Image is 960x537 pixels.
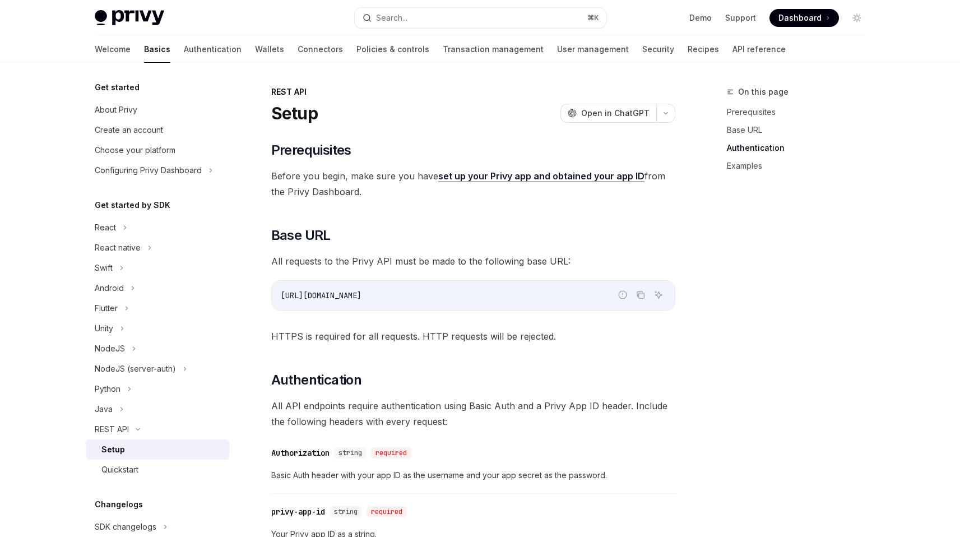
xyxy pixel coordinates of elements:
[688,36,719,63] a: Recipes
[95,423,129,436] div: REST API
[95,143,175,157] div: Choose your platform
[727,157,875,175] a: Examples
[271,168,675,200] span: Before you begin, make sure you have from the Privy Dashboard.
[615,288,630,302] button: Report incorrect code
[271,398,675,429] span: All API endpoints require authentication using Basic Auth and a Privy App ID header. Include the ...
[95,241,141,254] div: React native
[86,140,229,160] a: Choose your platform
[848,9,866,27] button: Toggle dark mode
[727,121,875,139] a: Base URL
[271,141,351,159] span: Prerequisites
[95,520,156,534] div: SDK changelogs
[587,13,599,22] span: ⌘ K
[271,371,362,389] span: Authentication
[95,281,124,295] div: Android
[271,447,330,459] div: Authorization
[738,85,789,99] span: On this page
[271,86,675,98] div: REST API
[271,253,675,269] span: All requests to the Privy API must be made to the following base URL:
[95,36,131,63] a: Welcome
[633,288,648,302] button: Copy the contents from the code block
[281,290,361,300] span: [URL][DOMAIN_NAME]
[338,448,362,457] span: string
[95,382,120,396] div: Python
[95,10,164,26] img: light logo
[95,103,137,117] div: About Privy
[581,108,650,119] span: Open in ChatGPT
[86,439,229,460] a: Setup
[95,402,113,416] div: Java
[443,36,544,63] a: Transaction management
[95,362,176,376] div: NodeJS (server-auth)
[95,221,116,234] div: React
[86,100,229,120] a: About Privy
[95,261,113,275] div: Swift
[86,460,229,480] a: Quickstart
[95,198,170,212] h5: Get started by SDK
[727,103,875,121] a: Prerequisites
[725,12,756,24] a: Support
[95,322,113,335] div: Unity
[356,36,429,63] a: Policies & controls
[727,139,875,157] a: Authentication
[778,12,822,24] span: Dashboard
[271,103,318,123] h1: Setup
[95,498,143,511] h5: Changelogs
[271,226,331,244] span: Base URL
[101,463,138,476] div: Quickstart
[371,447,411,459] div: required
[271,328,675,344] span: HTTPS is required for all requests. HTTP requests will be rejected.
[184,36,242,63] a: Authentication
[376,11,407,25] div: Search...
[298,36,343,63] a: Connectors
[95,81,140,94] h5: Get started
[689,12,712,24] a: Demo
[769,9,839,27] a: Dashboard
[144,36,170,63] a: Basics
[355,8,606,28] button: Search...⌘K
[557,36,629,63] a: User management
[86,120,229,140] a: Create an account
[95,302,118,315] div: Flutter
[95,164,202,177] div: Configuring Privy Dashboard
[642,36,674,63] a: Security
[101,443,125,456] div: Setup
[271,469,675,482] span: Basic Auth header with your app ID as the username and your app secret as the password.
[255,36,284,63] a: Wallets
[651,288,666,302] button: Ask AI
[438,170,644,182] a: set up your Privy app and obtained your app ID
[560,104,656,123] button: Open in ChatGPT
[95,123,163,137] div: Create an account
[95,342,125,355] div: NodeJS
[732,36,786,63] a: API reference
